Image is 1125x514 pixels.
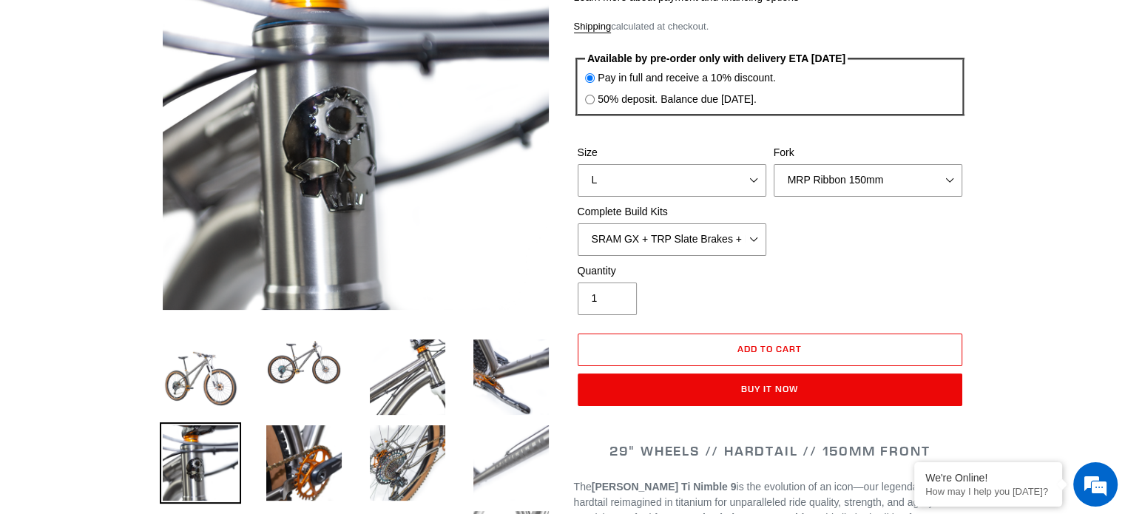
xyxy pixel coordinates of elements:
button: Buy it now [578,373,962,406]
img: Load image into Gallery viewer, TI NIMBLE 9 [160,337,241,418]
img: Load image into Gallery viewer, TI NIMBLE 9 [263,337,345,388]
span: 29" WHEELS // HARDTAIL // 150MM FRONT [609,442,930,459]
span: Add to cart [737,343,802,354]
label: Complete Build Kits [578,204,766,220]
legend: Available by pre-order only with delivery ETA [DATE] [585,51,848,67]
div: We're Online! [925,472,1051,484]
label: 50% deposit. Balance due [DATE]. [598,92,757,107]
div: calculated at checkout. [574,19,966,34]
img: d_696896380_company_1647369064580_696896380 [47,74,84,111]
button: Add to cart [578,334,962,366]
img: Load image into Gallery viewer, TI NIMBLE 9 [470,337,552,418]
img: Load image into Gallery viewer, TI NIMBLE 9 [263,422,345,504]
a: Shipping [574,21,612,33]
div: Chat with us now [99,83,271,102]
label: Pay in full and receive a 10% discount. [598,70,775,86]
label: Quantity [578,263,766,279]
strong: [PERSON_NAME] Ti Nimble 9 [592,481,737,493]
img: Load image into Gallery viewer, TI NIMBLE 9 [367,422,448,504]
img: Load image into Gallery viewer, TI NIMBLE 9 [367,337,448,418]
img: Load image into Gallery viewer, TI NIMBLE 9 [160,422,241,504]
label: Size [578,145,766,160]
textarea: Type your message and hit 'Enter' [7,351,282,402]
div: Navigation go back [16,81,38,104]
label: Fork [774,145,962,160]
div: Minimize live chat window [243,7,278,43]
span: We're online! [86,160,204,309]
img: Load image into Gallery viewer, TI NIMBLE 9 [470,422,552,504]
p: How may I help you today? [925,486,1051,497]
